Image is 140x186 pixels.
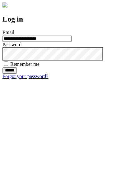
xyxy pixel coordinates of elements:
h2: Log in [2,15,138,23]
label: Remember me [10,61,40,67]
label: Password [2,42,21,47]
a: Forgot your password? [2,74,48,79]
label: Email [2,30,14,35]
img: logo-4e3dc11c47720685a147b03b5a06dd966a58ff35d612b21f08c02c0306f2b779.png [2,2,7,7]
